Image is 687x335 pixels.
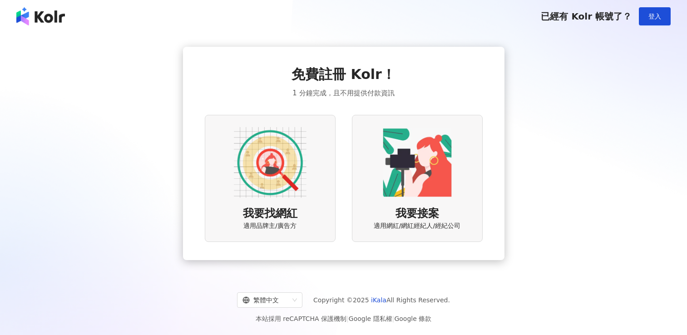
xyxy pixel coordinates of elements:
span: 本站採用 reCAPTCHA 保護機制 [256,313,431,324]
a: iKala [371,296,386,304]
span: 免費註冊 Kolr！ [292,65,395,84]
span: 適用品牌主/廣告方 [243,222,297,231]
button: 登入 [639,7,671,25]
span: Copyright © 2025 All Rights Reserved. [313,295,450,305]
span: 登入 [648,13,661,20]
span: | [346,315,349,322]
span: 1 分鐘完成，且不用提供付款資訊 [292,88,394,99]
span: 我要接案 [395,206,439,222]
img: KOL identity option [381,126,454,199]
img: logo [16,7,65,25]
span: 已經有 Kolr 帳號了？ [541,11,632,22]
span: 我要找網紅 [243,206,297,222]
a: Google 條款 [394,315,431,322]
a: Google 隱私權 [349,315,392,322]
img: AD identity option [234,126,306,199]
div: 繁體中文 [242,293,289,307]
span: 適用網紅/網紅經紀人/經紀公司 [374,222,460,231]
span: | [392,315,395,322]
